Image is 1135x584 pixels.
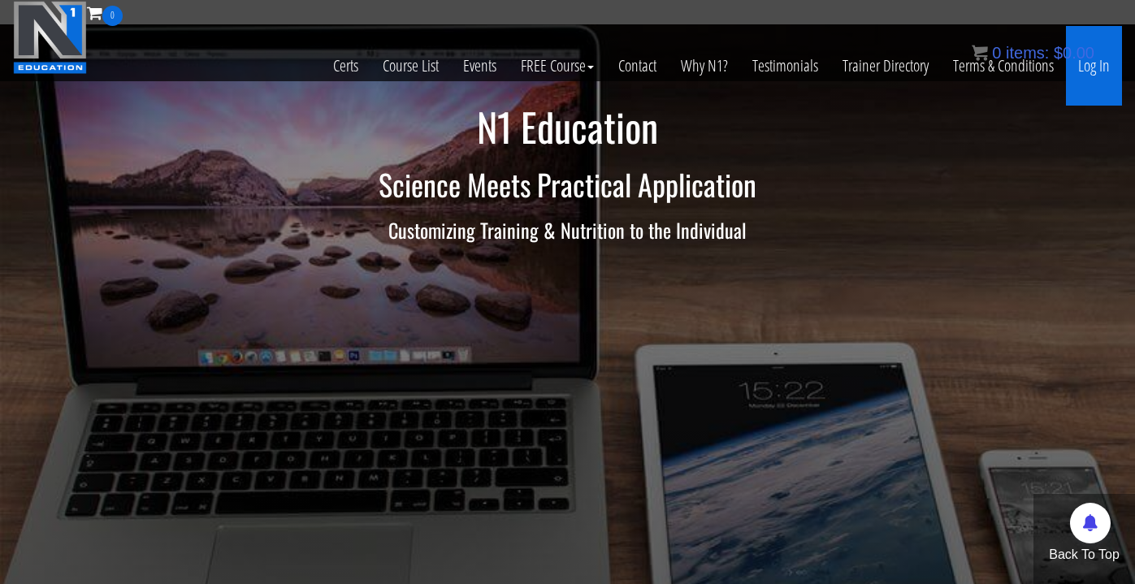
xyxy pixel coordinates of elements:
a: Certs [321,26,370,106]
span: 0 [102,6,123,26]
bdi: 0.00 [1054,44,1094,62]
a: Trainer Directory [830,26,941,106]
span: items: [1006,44,1049,62]
a: Log In [1066,26,1122,106]
a: FREE Course [509,26,606,106]
h3: Customizing Training & Nutrition to the Individual [93,219,1043,240]
p: Back To Top [1033,545,1135,565]
a: Contact [606,26,669,106]
a: Terms & Conditions [941,26,1066,106]
img: icon11.png [972,45,988,61]
a: 0 [87,2,123,24]
h1: N1 Education [93,106,1043,149]
a: Why N1? [669,26,740,106]
span: 0 [992,44,1001,62]
span: $ [1054,44,1063,62]
img: n1-education [13,1,87,74]
a: Events [451,26,509,106]
h2: Science Meets Practical Application [93,168,1043,201]
a: 0 items: $0.00 [972,44,1094,62]
a: Testimonials [740,26,830,106]
a: Course List [370,26,451,106]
